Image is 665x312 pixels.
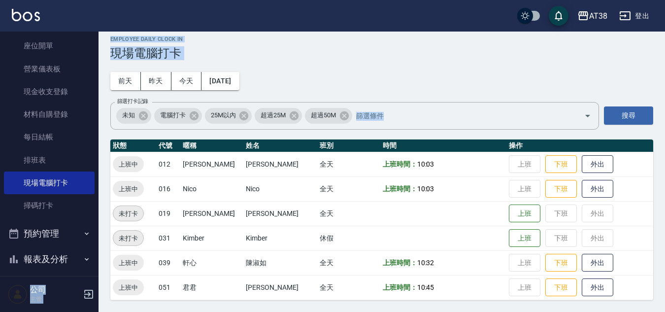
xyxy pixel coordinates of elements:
td: 019 [156,201,180,226]
button: save [549,6,568,26]
td: 031 [156,226,180,250]
button: 預約管理 [4,221,95,246]
button: Open [580,108,596,124]
td: 全天 [317,275,380,300]
span: 超過25M [255,110,292,120]
button: 登出 [615,7,653,25]
button: 下班 [545,155,577,173]
th: 狀態 [110,139,156,152]
th: 代號 [156,139,180,152]
button: 今天 [171,72,202,90]
a: 每日結帳 [4,126,95,148]
button: 下班 [545,278,577,297]
span: 上班中 [113,159,144,170]
p: 主管 [30,295,80,304]
b: 上班時間： [383,160,417,168]
td: 全天 [317,176,380,201]
th: 暱稱 [180,139,243,152]
button: 昨天 [141,72,171,90]
label: 篩選打卡記錄 [117,98,148,105]
span: 10:03 [417,160,434,168]
input: 篩選條件 [354,107,567,124]
span: 未知 [116,110,141,120]
td: 軒心 [180,250,243,275]
span: 電腦打卡 [154,110,192,120]
th: 操作 [506,139,653,152]
td: Kimber [243,226,317,250]
a: 現場電腦打卡 [4,172,95,194]
button: 下班 [545,180,577,198]
div: 電腦打卡 [154,108,202,124]
td: [PERSON_NAME] [180,201,243,226]
td: Kimber [180,226,243,250]
th: 班別 [317,139,380,152]
td: 016 [156,176,180,201]
div: 25M以內 [205,108,252,124]
td: 君君 [180,275,243,300]
b: 上班時間： [383,185,417,193]
div: 未知 [116,108,151,124]
a: 掃碼打卡 [4,194,95,217]
td: 039 [156,250,180,275]
td: 全天 [317,201,380,226]
span: 未打卡 [113,208,143,219]
h2: Employee Daily Clock In [110,36,653,42]
button: [DATE] [201,72,239,90]
td: 012 [156,152,180,176]
div: 超過50M [305,108,352,124]
td: Nico [180,176,243,201]
span: 10:45 [417,283,434,291]
th: 姓名 [243,139,317,152]
td: [PERSON_NAME] [180,152,243,176]
button: 下班 [545,254,577,272]
span: 10:32 [417,259,434,267]
td: 051 [156,275,180,300]
a: 現金收支登錄 [4,80,95,103]
th: 時間 [380,139,507,152]
button: AT38 [573,6,611,26]
button: 搜尋 [604,106,653,125]
td: 休假 [317,226,380,250]
button: 上班 [509,229,540,247]
span: 上班中 [113,258,144,268]
td: [PERSON_NAME] [243,201,317,226]
h3: 現場電腦打卡 [110,46,653,60]
a: 排班表 [4,149,95,172]
button: 上班 [509,205,540,223]
button: 外出 [582,155,613,173]
td: 全天 [317,250,380,275]
button: 客戶管理 [4,272,95,297]
button: 報表及分析 [4,246,95,272]
div: 超過25M [255,108,302,124]
span: 未打卡 [113,233,143,243]
b: 上班時間： [383,259,417,267]
button: 外出 [582,254,613,272]
img: Logo [12,9,40,21]
h5: 公司 [30,285,80,295]
button: 外出 [582,278,613,297]
span: 上班中 [113,184,144,194]
span: 超過50M [305,110,342,120]
button: 前天 [110,72,141,90]
td: [PERSON_NAME] [243,275,317,300]
span: 10:03 [417,185,434,193]
div: AT38 [589,10,607,22]
td: [PERSON_NAME] [243,152,317,176]
button: 外出 [582,180,613,198]
a: 材料自購登錄 [4,103,95,126]
span: 25M以內 [205,110,242,120]
a: 座位開單 [4,35,95,57]
td: Nico [243,176,317,201]
img: Person [8,284,28,304]
b: 上班時間： [383,283,417,291]
td: 全天 [317,152,380,176]
a: 營業儀表板 [4,58,95,80]
td: 陳淑如 [243,250,317,275]
span: 上班中 [113,282,144,293]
